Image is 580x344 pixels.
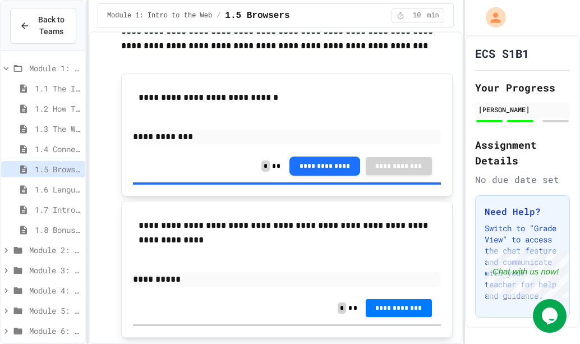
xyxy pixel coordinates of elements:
span: 1.2 How The Internet Works [35,103,81,114]
span: 1.1 The Internet and its Impact on Society [35,82,81,94]
h1: ECS S1B1 [475,45,529,61]
div: No due date set [475,173,570,186]
span: Module 1: Intro to the Web [107,11,212,20]
span: Module 2: HTML [29,244,81,256]
span: min [427,11,439,20]
iframe: chat widget [533,299,569,333]
p: Switch to "Grade View" to access the chat feature and communicate with your teacher for help and ... [485,223,560,301]
button: Back to Teams [10,8,76,44]
span: Module 3: CSS [29,264,81,276]
div: My Account [474,4,509,30]
h2: Your Progress [475,80,570,95]
span: 10 [408,11,426,20]
div: [PERSON_NAME] [478,104,567,114]
span: Module 6: DOM Manipulation [29,325,81,337]
span: 1.6 Languages of the Web [35,184,81,195]
span: Back to Teams [36,14,67,38]
span: 1.5 Browsers [35,163,81,175]
span: Module 5: Advanced HTML/CSS [29,305,81,317]
h2: Assignment Details [475,137,570,168]
span: Module 1: Intro to the Web [29,62,81,74]
span: 1.7 Intro to the Web Review [35,204,81,215]
span: 1.4 Connecting to a Website [35,143,81,155]
h3: Need Help? [485,205,560,218]
span: 1.8 Bonus: "Hacking" The Web [35,224,81,236]
span: 1.5 Browsers [225,9,289,22]
span: 1.3 The World Wide Web [35,123,81,135]
span: / [217,11,220,20]
iframe: chat widget [487,250,569,298]
span: Module 4: Portfolio [29,285,81,296]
